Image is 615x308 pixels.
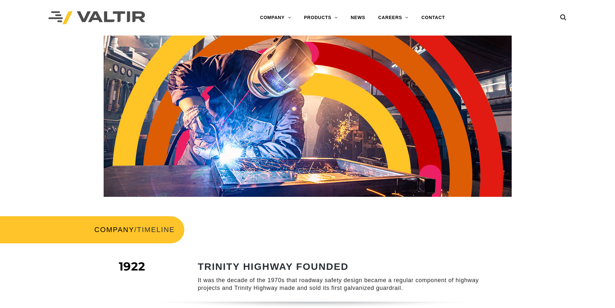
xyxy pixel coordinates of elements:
[137,226,175,234] span: TIMELINE
[119,259,145,273] span: 1922
[253,11,297,24] a: COMPANY
[94,226,134,234] a: COMPANY
[104,36,512,197] img: Header_Timeline
[372,11,415,24] a: CAREERS
[198,277,484,292] p: It was the decade of the 1970s that roadway safety design became a regular component of highway p...
[48,11,145,25] img: Valtir
[198,261,349,272] strong: TRINITY HIGHWAY FOUNDED
[415,11,451,24] a: CONTACT
[297,11,344,24] a: PRODUCTS
[344,11,372,24] a: NEWS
